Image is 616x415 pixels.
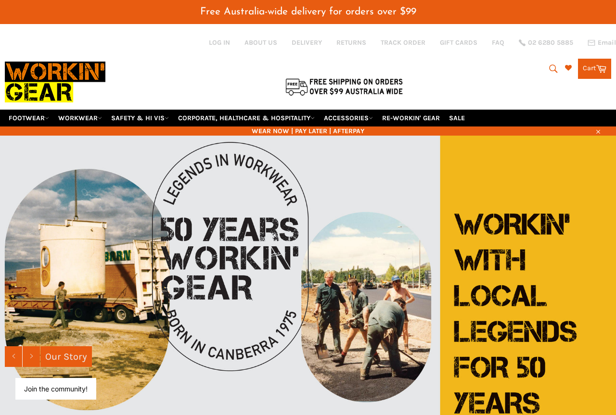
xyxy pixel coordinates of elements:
[381,38,425,47] a: TRACK ORDER
[445,110,469,126] a: SALE
[24,385,88,393] button: Join the community!
[209,38,230,47] a: Log in
[519,39,573,46] a: 02 6280 5885
[292,38,322,47] a: DELIVERY
[40,346,92,367] a: Our Story
[528,39,573,46] span: 02 6280 5885
[336,38,366,47] a: RETURNS
[492,38,504,47] a: FAQ
[440,38,477,47] a: GIFT CARDS
[5,55,105,109] img: Workin Gear leaders in Workwear, Safety Boots, PPE, Uniforms. Australia's No.1 in Workwear
[598,39,616,46] span: Email
[588,39,616,47] a: Email
[378,110,444,126] a: RE-WORKIN' GEAR
[284,76,404,97] img: Flat $9.95 shipping Australia wide
[320,110,377,126] a: ACCESSORIES
[200,7,416,17] span: Free Australia-wide delivery for orders over $99
[5,110,53,126] a: FOOTWEAR
[107,110,173,126] a: SAFETY & HI VIS
[174,110,319,126] a: CORPORATE, HEALTHCARE & HOSPITALITY
[54,110,106,126] a: WORKWEAR
[578,59,611,79] a: Cart
[5,126,611,136] span: WEAR NOW | PAY LATER | AFTERPAY
[244,38,277,47] a: ABOUT US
